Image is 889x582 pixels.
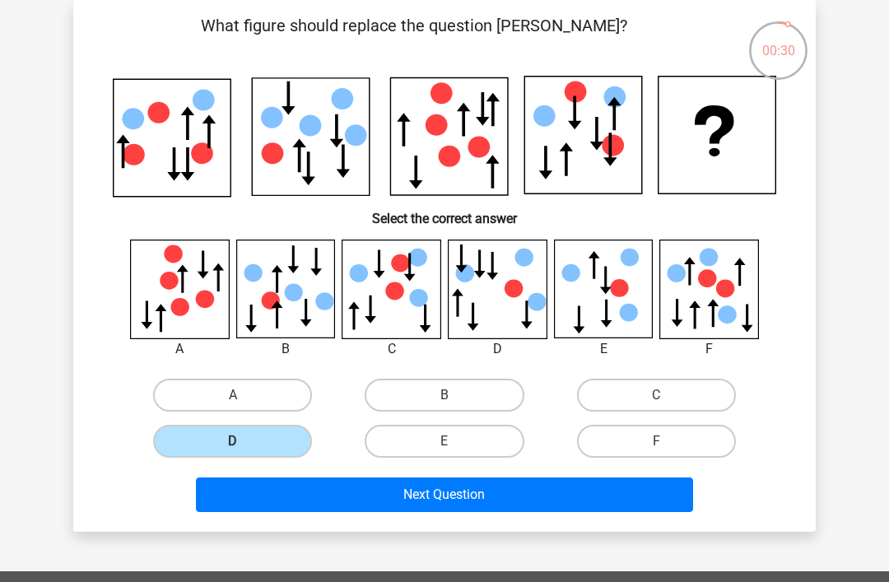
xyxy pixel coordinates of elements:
[647,339,771,359] div: F
[577,379,736,412] label: C
[747,20,809,61] div: 00:30
[329,339,454,359] div: C
[153,379,312,412] label: A
[435,339,560,359] div: D
[577,425,736,458] label: F
[100,198,789,226] h6: Select the correct answer
[542,339,666,359] div: E
[365,379,524,412] label: B
[365,425,524,458] label: E
[118,339,242,359] div: A
[224,339,348,359] div: B
[153,425,312,458] label: D
[196,477,694,512] button: Next Question
[100,13,728,63] p: What figure should replace the question [PERSON_NAME]?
